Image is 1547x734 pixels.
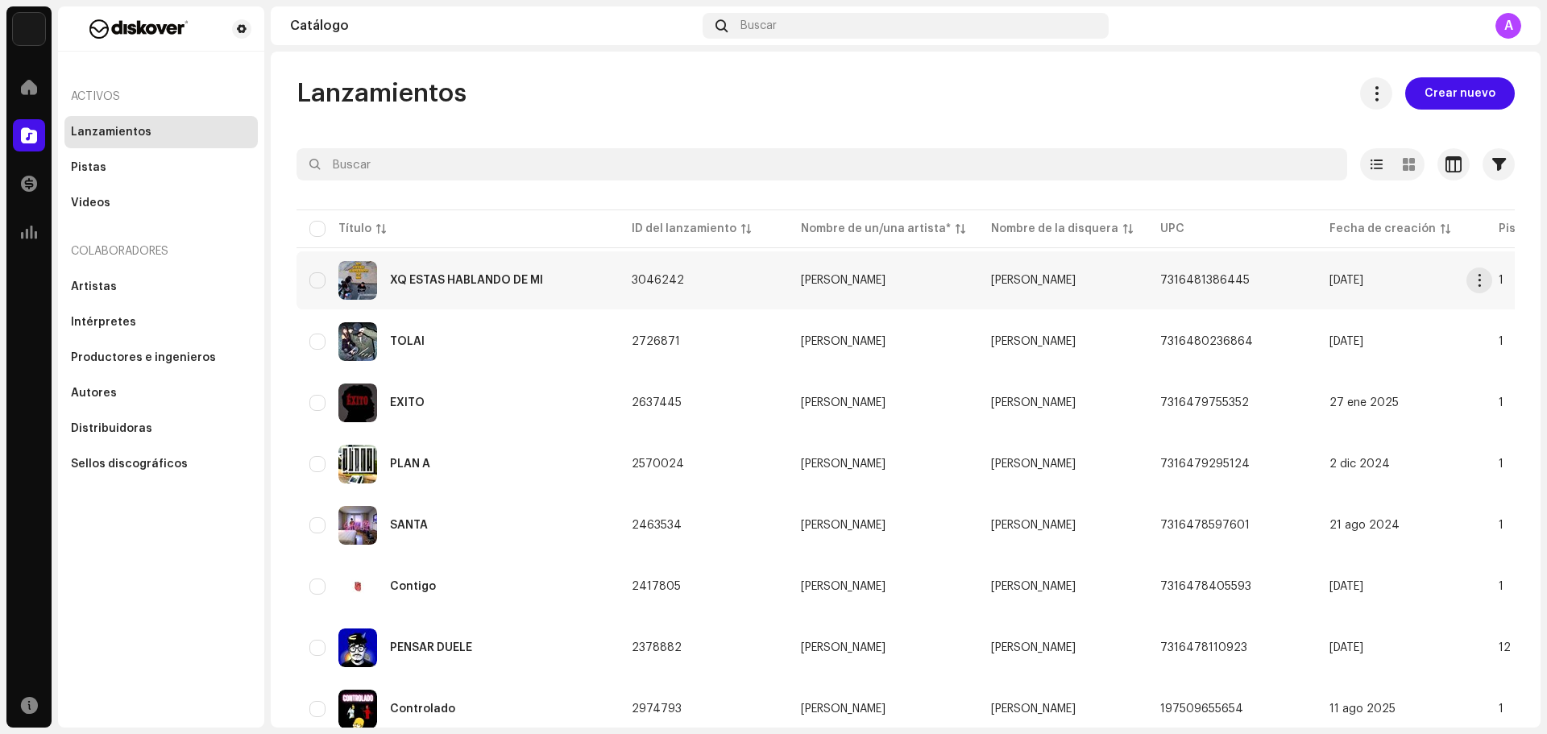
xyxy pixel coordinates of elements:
span: Alexo II [801,703,965,715]
img: 47b67b40-05ab-44e3-9037-2660518bbffe [338,384,377,422]
span: Alexo II [991,520,1076,531]
img: b37b78b3-4c71-4737-af51-f4e57f986d73 [338,506,377,545]
div: [PERSON_NAME] [801,642,885,653]
div: Sellos discográficos [71,458,188,471]
span: 1 [1499,397,1503,408]
img: 297a105e-aa6c-4183-9ff4-27133c00f2e2 [13,13,45,45]
span: Crear nuevo [1425,77,1495,110]
img: b7389858-c8c7-4a0e-9c1c-6f04b4048802 [338,445,377,483]
span: 1 [1499,520,1503,531]
div: Nombre de un/una artista* [801,221,951,237]
re-m-nav-item: Sellos discográficos [64,448,258,480]
span: Alexo II [801,336,965,347]
span: 7316480236864 [1160,336,1253,347]
div: [PERSON_NAME] [801,397,885,408]
div: Contigo [390,581,436,592]
re-m-nav-item: Autores [64,377,258,409]
span: Alexo II [991,336,1076,347]
input: Buscar [297,148,1347,180]
span: 1 [1499,275,1503,286]
img: c7a38121-8028-4ab5-a5d3-c16ff7e4a83b [338,567,377,606]
span: 2378882 [632,642,682,653]
div: A [1495,13,1521,39]
div: [PERSON_NAME] [801,275,885,286]
div: Título [338,221,371,237]
span: 21 ago 2024 [1329,520,1400,531]
span: Buscar [740,19,777,32]
div: Distribuidoras [71,422,152,435]
img: 4ab0a617-0328-4d5b-9cec-c496ecfe90d7 [338,628,377,667]
span: 27 ene 2025 [1329,397,1399,408]
button: Crear nuevo [1405,77,1515,110]
div: Colaboradores [64,232,258,271]
div: [PERSON_NAME] [801,520,885,531]
span: 2570024 [632,458,684,470]
span: 1 [1499,458,1503,470]
span: Alexo II [801,458,965,470]
span: Alexo II [991,458,1076,470]
div: PENSAR DUELE [390,642,472,653]
span: 7 oct 2025 [1329,275,1363,286]
span: 21 mar 2025 [1329,336,1363,347]
span: Alexo II [801,275,965,286]
div: Videos [71,197,110,209]
div: [PERSON_NAME] [801,458,885,470]
div: PLAN A [390,458,430,470]
span: 1 [1499,581,1503,592]
span: 7316478405593 [1160,581,1251,592]
span: Alexo II [991,581,1076,592]
re-m-nav-item: Videos [64,187,258,219]
span: 2726871 [632,336,680,347]
div: [PERSON_NAME] [801,581,885,592]
re-m-nav-item: Artistas [64,271,258,303]
span: Alexo II [991,275,1076,286]
span: 1 [1499,703,1503,715]
img: 43c07564-6129-4274-b591-288cfb117685 [338,261,377,300]
span: Alexo II [801,397,965,408]
span: 7316478110923 [1160,642,1247,653]
span: 2974793 [632,703,682,715]
span: 7316478597601 [1160,520,1250,531]
re-m-nav-item: Intérpretes [64,306,258,338]
span: 12 [1499,642,1511,653]
span: 2463534 [632,520,682,531]
div: TOLAI [390,336,425,347]
span: Alexo II [801,642,965,653]
div: ÉXITO [390,397,425,408]
span: Alexo II [991,703,1076,715]
div: Autores [71,387,117,400]
span: Alexo II [801,520,965,531]
span: Alexo II [801,581,965,592]
div: ID del lanzamiento [632,221,736,237]
re-m-nav-item: Productores e ingenieros [64,342,258,374]
span: Alexo II [991,397,1076,408]
span: 27 jul 2024 [1329,581,1363,592]
div: Pistas [71,161,106,174]
re-m-nav-item: Pistas [64,151,258,184]
img: e4914980-773e-4950-a07b-1a9248f1eeaa [338,322,377,361]
span: 1 [1499,336,1503,347]
img: f3c5e0be-1dcf-4310-abfc-c0264b0b167a [338,690,377,728]
span: Alexo II [991,642,1076,653]
div: [PERSON_NAME] [801,703,885,715]
span: 2417805 [632,581,681,592]
span: 7316479755352 [1160,397,1249,408]
span: 2 dic 2024 [1329,458,1390,470]
div: Productores e ingenieros [71,351,216,364]
img: f29a3560-dd48-4e38-b32b-c7dc0a486f0f [71,19,206,39]
div: [PERSON_NAME] [801,336,885,347]
div: Fecha de creación [1329,221,1436,237]
span: 2 jul 2024 [1329,642,1363,653]
span: Lanzamientos [297,77,467,110]
re-m-nav-item: Distribuidoras [64,413,258,445]
div: Nombre de la disquera [991,221,1118,237]
re-a-nav-header: Activos [64,77,258,116]
div: Lanzamientos [71,126,151,139]
div: Controlado [390,703,455,715]
span: 3046242 [632,275,684,286]
span: 197509655654 [1160,703,1243,715]
span: 7316479295124 [1160,458,1250,470]
div: XQ ESTAS HABLANDO DE MI [390,275,543,286]
span: 2637445 [632,397,682,408]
